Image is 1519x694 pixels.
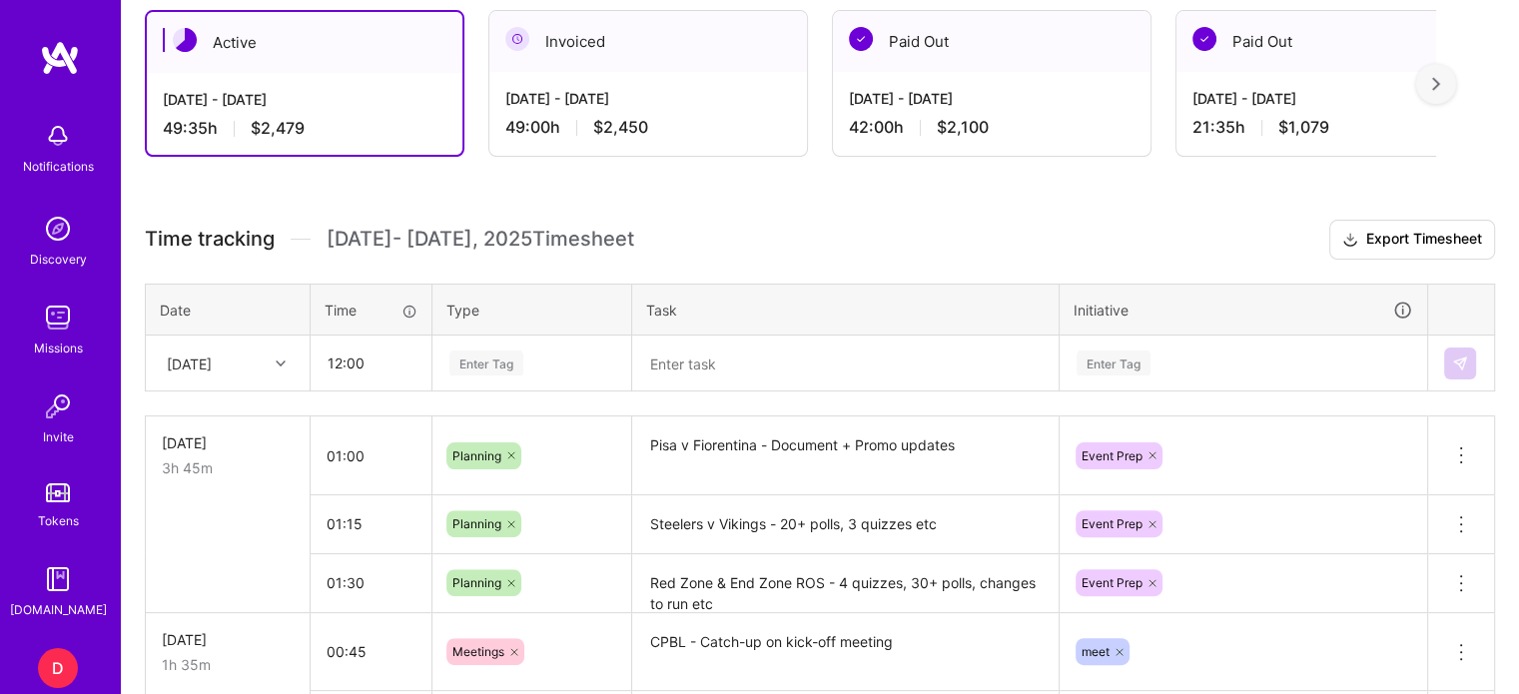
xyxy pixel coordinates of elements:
[327,227,634,252] span: [DATE] - [DATE] , 2025 Timesheet
[23,156,94,177] div: Notifications
[46,483,70,502] img: tokens
[38,209,78,249] img: discovery
[163,89,446,110] div: [DATE] - [DATE]
[452,575,501,590] span: Planning
[38,510,79,531] div: Tokens
[1074,299,1413,322] div: Initiative
[1432,77,1440,91] img: right
[38,298,78,338] img: teamwork
[1192,27,1216,51] img: Paid Out
[162,629,294,650] div: [DATE]
[833,11,1150,72] div: Paid Out
[145,227,275,252] span: Time tracking
[432,284,632,336] th: Type
[312,337,430,389] input: HH:MM
[489,11,807,72] div: Invoiced
[162,654,294,675] div: 1h 35m
[1176,11,1494,72] div: Paid Out
[40,40,80,76] img: logo
[33,648,83,688] a: D
[849,88,1135,109] div: [DATE] - [DATE]
[163,118,446,139] div: 49:35 h
[1082,448,1142,463] span: Event Prep
[34,338,83,358] div: Missions
[452,516,501,531] span: Planning
[937,117,989,138] span: $2,100
[505,88,791,109] div: [DATE] - [DATE]
[1452,355,1468,371] img: Submit
[38,386,78,426] img: Invite
[38,559,78,599] img: guide book
[593,117,648,138] span: $2,450
[452,448,501,463] span: Planning
[38,116,78,156] img: bell
[632,284,1060,336] th: Task
[1082,644,1110,659] span: meet
[311,429,431,482] input: HH:MM
[1082,516,1142,531] span: Event Prep
[325,300,417,321] div: Time
[1342,230,1358,251] i: icon Download
[449,347,523,378] div: Enter Tag
[30,249,87,270] div: Discovery
[1192,117,1478,138] div: 21:35 h
[173,28,197,52] img: Active
[1278,117,1329,138] span: $1,079
[162,457,294,478] div: 3h 45m
[311,497,431,550] input: HH:MM
[162,432,294,453] div: [DATE]
[452,644,504,659] span: Meetings
[634,418,1057,493] textarea: Pisa v Fiorentina - Document + Promo updates
[634,497,1057,552] textarea: Steelers v Vikings - 20+ polls, 3 quizzes etc
[849,117,1135,138] div: 42:00 h
[38,648,78,688] div: D
[1329,220,1495,260] button: Export Timesheet
[251,118,305,139] span: $2,479
[849,27,873,51] img: Paid Out
[505,27,529,51] img: Invoiced
[311,625,431,678] input: HH:MM
[10,599,107,620] div: [DOMAIN_NAME]
[1077,347,1150,378] div: Enter Tag
[505,117,791,138] div: 49:00 h
[634,615,1057,690] textarea: CPBL - Catch-up on kick-off meeting
[1082,575,1142,590] span: Event Prep
[634,556,1057,611] textarea: Red Zone & End Zone ROS - 4 quizzes, 30+ polls, changes to run etc
[167,352,212,373] div: [DATE]
[147,12,462,73] div: Active
[146,284,311,336] th: Date
[311,556,431,609] input: HH:MM
[1192,88,1478,109] div: [DATE] - [DATE]
[276,358,286,368] i: icon Chevron
[43,426,74,447] div: Invite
